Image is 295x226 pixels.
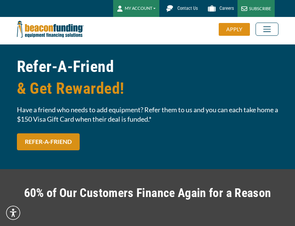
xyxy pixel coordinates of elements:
span: & Get Rewarded! [17,78,278,99]
img: Beacon Funding Careers [205,2,218,15]
span: Have a friend who needs to add equipment? Refer them to us and you can each take home a $150 Visa... [17,105,278,124]
a: Careers [201,2,238,15]
h1: Refer-A-Friend [17,56,278,99]
span: Contact Us [177,6,198,11]
img: Beacon Funding chat [163,2,176,15]
img: Beacon Funding Corporation logo [17,17,84,41]
a: APPLY [219,23,256,36]
h2: 60% of Our Customers Finance Again for a Reason [17,184,278,202]
a: Contact Us [159,2,201,15]
span: Careers [219,6,234,11]
button: Toggle navigation [256,23,278,36]
a: REFER-A-FRIEND [17,133,80,150]
div: APPLY [219,23,250,36]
